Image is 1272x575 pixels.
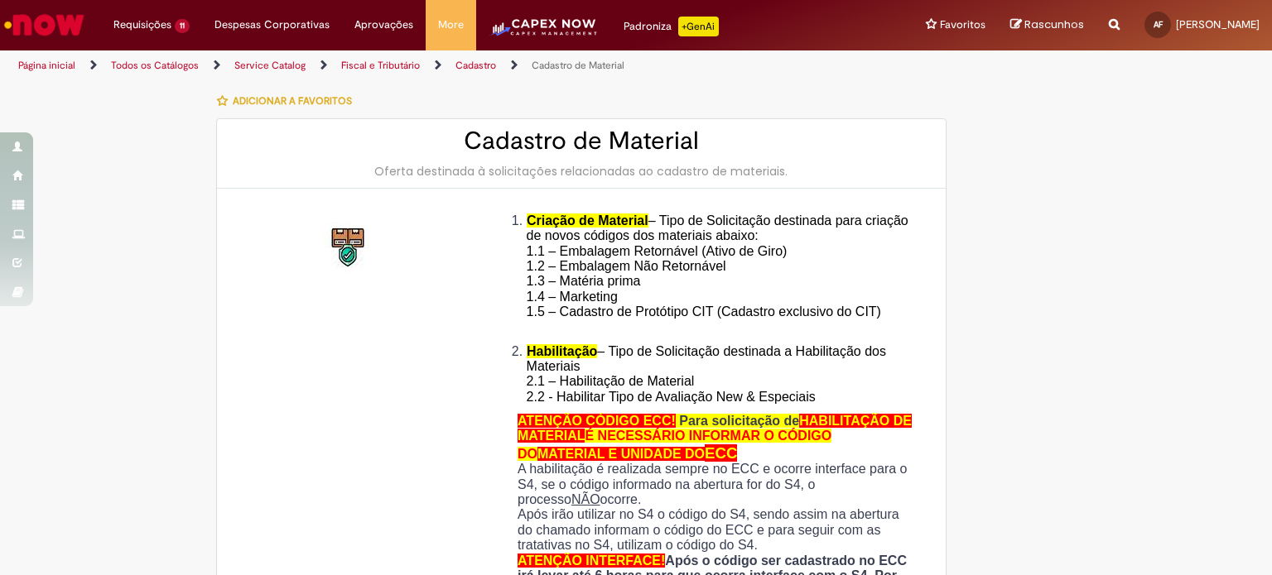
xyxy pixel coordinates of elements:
a: Cadastro de Material [532,59,624,72]
span: Despesas Corporativas [214,17,330,33]
img: CapexLogo5.png [489,17,599,50]
span: [PERSON_NAME] [1176,17,1260,31]
span: More [438,17,464,33]
span: É NECESSÁRIO INFORMAR O CÓDIGO DO [518,429,831,460]
span: Adicionar a Favoritos [233,94,352,108]
img: ServiceNow [2,8,87,41]
span: ATENÇÃO CÓDIGO ECC! [518,414,676,428]
a: Fiscal e Tributário [341,59,420,72]
a: Service Catalog [234,59,306,72]
p: +GenAi [678,17,719,36]
span: Habilitação [527,344,597,358]
u: NÃO [571,492,600,506]
p: Após irão utilizar no S4 o código do S4, sendo assim na abertura do chamado informam o código do ... [518,507,917,553]
h2: Cadastro de Material [234,127,929,155]
button: Adicionar a Favoritos [216,84,361,118]
a: Página inicial [18,59,75,72]
span: 11 [175,19,190,33]
span: Favoritos [940,17,985,33]
a: Rascunhos [1010,17,1084,33]
span: AF [1154,19,1163,30]
span: – Tipo de Solicitação destinada para criação de novos códigos dos materiais abaixo: 1.1 – Embalag... [527,213,908,334]
a: Todos os Catálogos [111,59,199,72]
span: ECC [705,444,737,462]
img: Cadastro de Material [323,222,376,275]
span: – Tipo de Solicitação destinada a Habilitação dos Materiais 2.1 – Habilitação de Material 2.2 - H... [527,344,886,404]
ul: Trilhas de página [12,50,836,81]
span: MATERIAL E UNIDADE DO [537,447,705,461]
span: Para solicitação de [679,414,799,428]
div: Padroniza [624,17,719,36]
p: A habilitação é realizada sempre no ECC e ocorre interface para o S4, se o código informado na ab... [518,462,917,507]
span: Aprovações [354,17,413,33]
div: Oferta destinada à solicitações relacionadas ao cadastro de materiais. [234,163,929,180]
span: Criação de Material [527,213,648,228]
span: Requisições [113,17,171,33]
a: Cadastro [455,59,496,72]
span: ATENÇÃO INTERFACE! [518,553,665,568]
span: Rascunhos [1024,17,1084,32]
span: HABILITAÇÃO DE MATERIAL [518,414,912,443]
